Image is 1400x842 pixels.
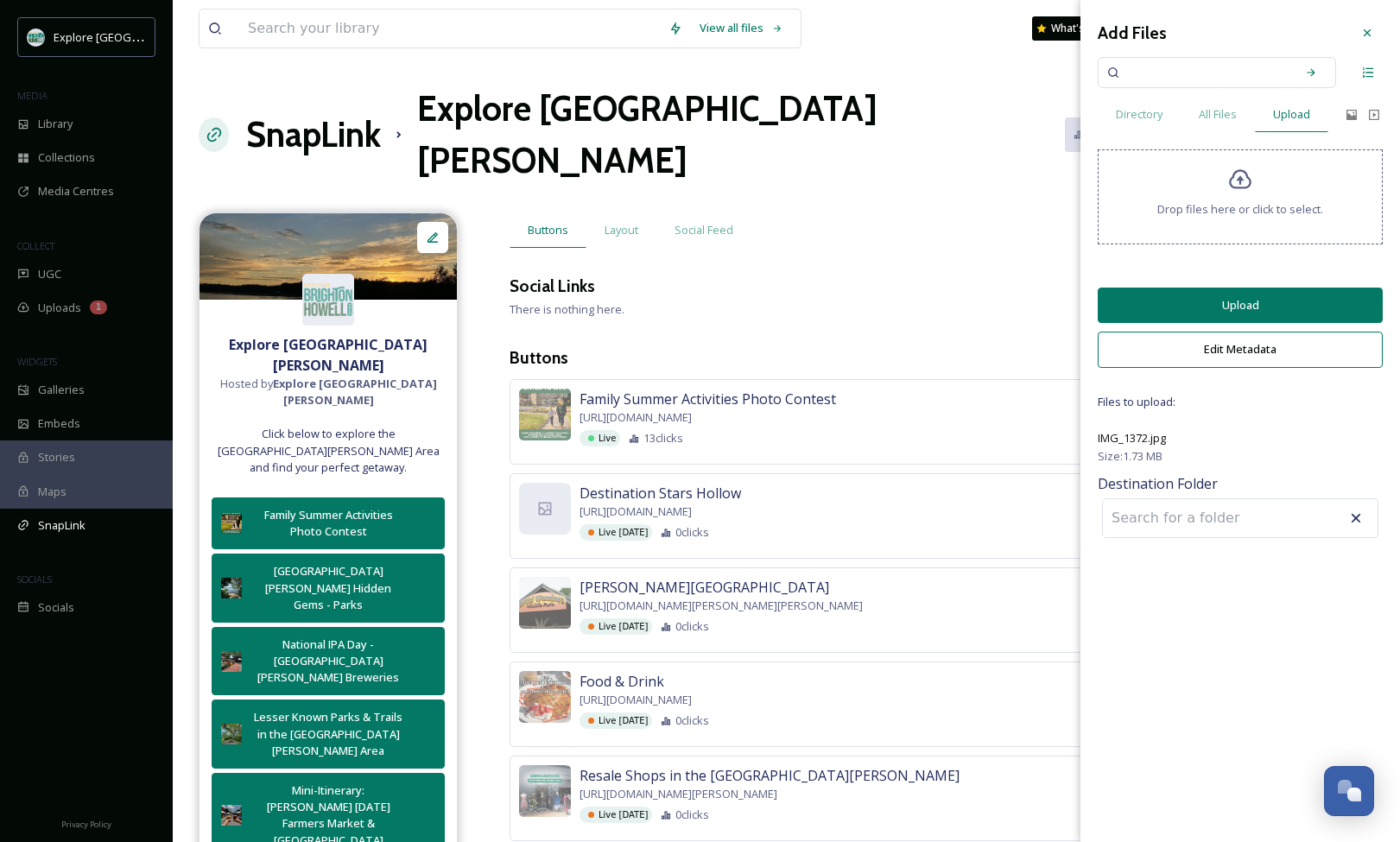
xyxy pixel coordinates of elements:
span: Maps [38,484,67,500]
img: 1a36001f-5522-4d48-a417-bd9d475dc4a5.jpg [221,578,242,598]
a: Privacy Policy [61,813,111,833]
h1: Explore [GEOGRAPHIC_DATA][PERSON_NAME] [417,83,1065,187]
button: Upload [1098,288,1383,323]
img: %2540trevapeach%25203.png [200,213,457,300]
span: Socials [38,599,74,616]
span: UGC [38,266,61,282]
span: WIDGETS [17,355,57,368]
span: SnapLink [38,517,86,534]
span: Files to upload: [1098,394,1383,410]
span: [URL][DOMAIN_NAME] [580,503,692,520]
span: All Files [1199,106,1237,123]
div: Lesser Known Parks & Trails in the [GEOGRAPHIC_DATA][PERSON_NAME] Area [250,709,406,759]
button: [GEOGRAPHIC_DATA][PERSON_NAME] Hidden Gems - Parks [212,554,445,623]
img: 62044cd4-f202-44cd-aa22-db3459cd86d8.jpg [221,805,242,826]
strong: Explore [GEOGRAPHIC_DATA][PERSON_NAME] [229,335,428,375]
span: 13 clicks [643,430,683,446]
a: What's New [1032,16,1118,41]
span: There is nothing here. [510,301,624,317]
div: Live [DATE] [580,712,652,729]
span: 0 clicks [675,807,709,823]
span: Drop files here or click to select. [1157,201,1323,218]
span: [URL][DOMAIN_NAME][PERSON_NAME] [580,786,777,802]
span: 0 clicks [675,618,709,635]
img: 67e7af72-b6c8-455a-acf8-98e6fe1b68aa.avif [28,28,45,46]
div: Live [DATE] [580,524,652,541]
span: COLLECT [17,239,54,252]
span: Upload [1273,106,1310,123]
span: Explore [GEOGRAPHIC_DATA][PERSON_NAME] [54,28,291,45]
span: Uploads [38,300,81,316]
button: Family Summer Activities Photo Contest [212,497,445,549]
span: [URL][DOMAIN_NAME] [580,692,692,708]
span: Stories [38,449,75,465]
span: Destination Folder [1098,473,1383,494]
span: 0 clicks [675,524,709,541]
span: 0 clicks [675,712,709,729]
input: Search your library [239,9,660,47]
a: View all files [691,11,792,45]
div: 1 [90,301,107,314]
span: Library [38,116,73,132]
img: 67e7af72-b6c8-455a-acf8-98e6fe1b68aa.avif [302,274,354,326]
span: Buttons [528,222,568,238]
span: [URL][DOMAIN_NAME] [580,409,692,426]
div: Family Summer Activities Photo Contest [250,507,406,540]
img: 94c66c68-a913-4232-9322-9b357f2a28ba.jpg [519,671,571,723]
span: IMG_1372.jpg [1098,430,1166,446]
div: Live [DATE] [580,807,652,823]
button: Edit Metadata [1098,332,1383,367]
a: Analytics [1065,117,1157,151]
div: Live [580,430,620,446]
span: Family Summer Activities Photo Contest [580,389,836,409]
span: Collections [38,149,95,166]
span: [PERSON_NAME][GEOGRAPHIC_DATA] [580,577,829,598]
span: Embeds [38,415,80,432]
button: Lesser Known Parks & Trails in the [GEOGRAPHIC_DATA][PERSON_NAME] Area [212,700,445,769]
span: Resale Shops in the [GEOGRAPHIC_DATA][PERSON_NAME] [580,765,960,786]
h3: Social Links [510,274,595,299]
img: 9c2f3f3e-11fb-4a41-a41f-4bf17ef1fdfc.jpg [519,765,571,817]
span: Layout [605,222,638,238]
span: Directory [1116,106,1162,123]
span: Destination Stars Hollow [580,483,741,503]
img: a4640c85-7424-4525-9bb0-11fce293a3a6.jpg [221,724,242,744]
button: Analytics [1065,117,1149,151]
img: 780d2fcb-ceba-43ce-86e3-0cb6ea6e546a.jpg [221,651,242,672]
button: National IPA Day - [GEOGRAPHIC_DATA][PERSON_NAME] Breweries [212,627,445,696]
div: Live [DATE] [580,618,652,635]
span: Hosted by [208,376,448,408]
input: Search for a folder [1103,499,1293,537]
h3: Add Files [1098,21,1167,46]
div: [GEOGRAPHIC_DATA][PERSON_NAME] Hidden Gems - Parks [250,563,406,613]
span: Size: 1.73 MB [1098,448,1162,465]
span: Social Feed [675,222,733,238]
span: Media Centres [38,183,114,199]
img: 5fd5e9c9-c3af-461d-a0b2-f13306500ac5.jpg [519,577,571,629]
span: Click below to explore the [GEOGRAPHIC_DATA][PERSON_NAME] Area and find your perfect getaway. [208,426,448,476]
a: SnapLink [246,109,381,161]
span: Food & Drink [580,671,664,692]
img: 530110d9-099a-47c6-b3c2-d11fc36d7865.jpg [221,513,242,534]
img: 530110d9-099a-47c6-b3c2-d11fc36d7865.jpg [519,389,571,440]
span: Privacy Policy [61,819,111,830]
h3: Buttons [510,345,1374,370]
span: [URL][DOMAIN_NAME][PERSON_NAME][PERSON_NAME] [580,598,863,614]
span: Galleries [38,382,85,398]
span: SOCIALS [17,573,52,586]
div: National IPA Day - [GEOGRAPHIC_DATA][PERSON_NAME] Breweries [250,636,406,687]
strong: Explore [GEOGRAPHIC_DATA][PERSON_NAME] [273,376,437,408]
span: MEDIA [17,89,48,102]
button: Open Chat [1324,766,1374,816]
